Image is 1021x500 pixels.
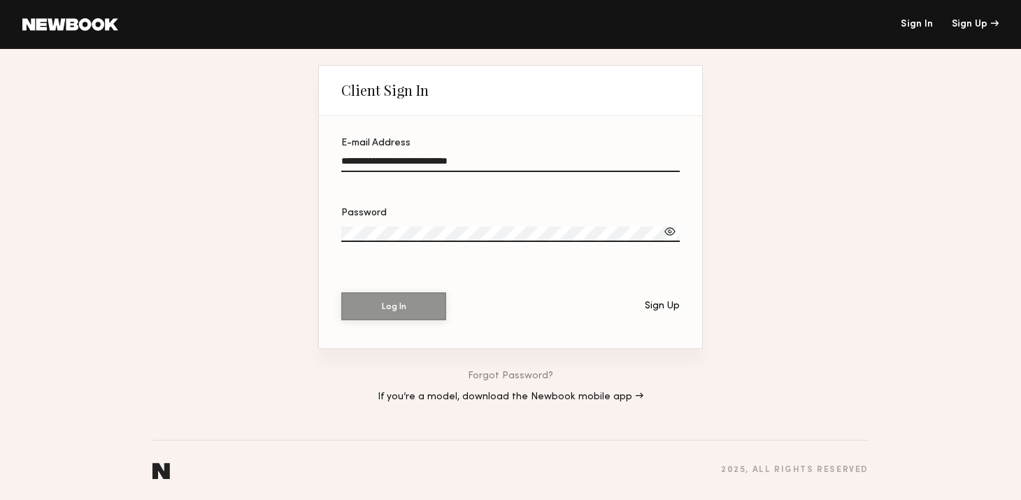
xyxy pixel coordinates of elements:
a: If you’re a model, download the Newbook mobile app → [378,392,643,402]
div: Client Sign In [341,82,429,99]
button: Log In [341,292,446,320]
div: Password [341,208,680,218]
a: Sign In [901,20,933,29]
input: Password [341,227,680,242]
div: E-mail Address [341,138,680,148]
div: Sign Up [645,301,680,311]
div: Sign Up [952,20,999,29]
div: 2025 , all rights reserved [721,466,869,475]
input: E-mail Address [341,156,680,172]
a: Forgot Password? [468,371,553,381]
